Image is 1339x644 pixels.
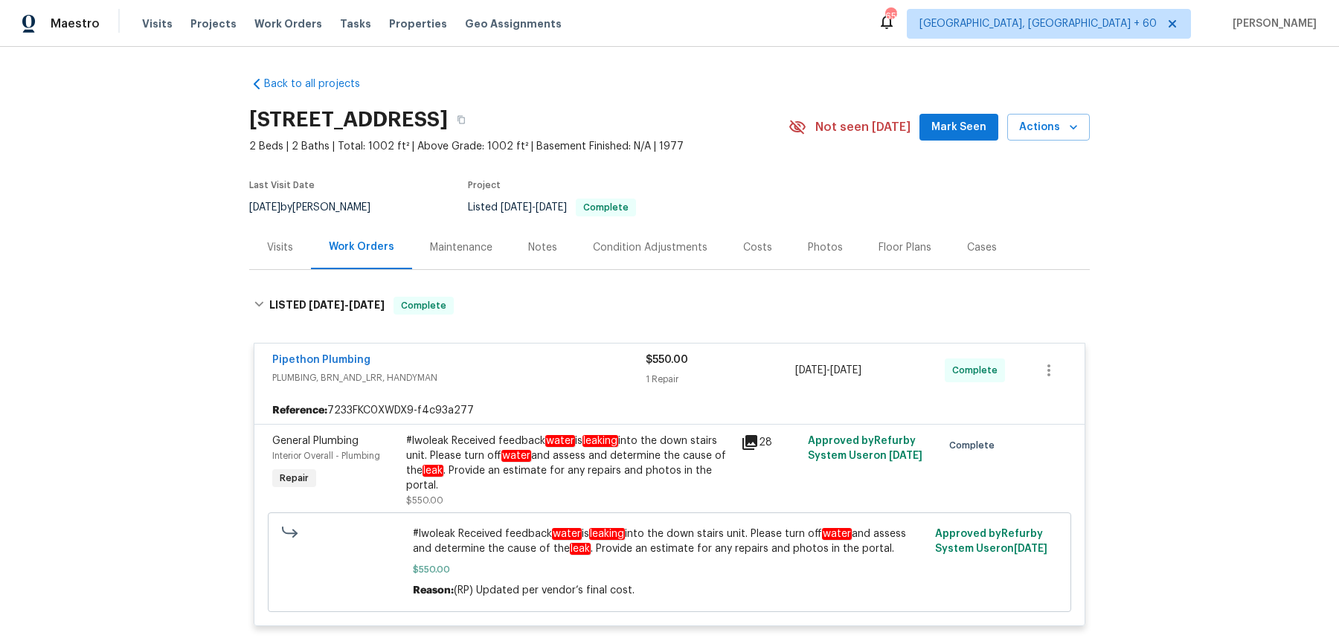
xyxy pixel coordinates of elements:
span: - [795,363,861,378]
span: $550.00 [413,562,927,577]
span: Properties [389,16,447,31]
span: [PERSON_NAME] [1227,16,1317,31]
span: [DATE] [309,300,344,310]
span: Complete [949,438,1001,453]
span: Not seen [DATE] [815,120,911,135]
em: water [501,450,531,462]
span: [DATE] [536,202,567,213]
span: Repair [274,471,315,486]
span: [DATE] [795,365,826,376]
span: - [501,202,567,213]
div: Maintenance [430,240,492,255]
span: Complete [395,298,452,313]
div: Floor Plans [879,240,931,255]
span: Mark Seen [931,118,986,137]
span: Approved by Refurby System User on [808,436,922,461]
span: [DATE] [501,202,532,213]
span: Projects [190,16,237,31]
h2: [STREET_ADDRESS] [249,112,448,127]
span: Project [468,181,501,190]
em: water [822,528,852,540]
span: (RP) Updated per vendor’s final cost. [454,585,635,596]
div: Notes [528,240,557,255]
span: Reason: [413,585,454,596]
em: leak [423,465,443,477]
button: Copy Address [448,106,475,133]
a: Pipethon Plumbing [272,355,370,365]
span: $550.00 [406,496,443,505]
span: 2 Beds | 2 Baths | Total: 1002 ft² | Above Grade: 1002 ft² | Basement Finished: N/A | 1977 [249,139,789,154]
span: Interior Overall - Plumbing [272,451,380,460]
h6: LISTED [269,297,385,315]
div: Visits [267,240,293,255]
span: [GEOGRAPHIC_DATA], [GEOGRAPHIC_DATA] + 60 [919,16,1157,31]
button: Actions [1007,114,1090,141]
span: Actions [1019,118,1078,137]
div: 28 [741,434,799,451]
span: Complete [952,363,1004,378]
span: Complete [577,203,635,212]
span: [DATE] [249,202,280,213]
span: - [309,300,385,310]
em: leak [570,543,591,555]
div: Work Orders [329,239,394,254]
b: Reference: [272,403,327,418]
em: water [545,435,575,447]
a: Back to all projects [249,77,392,91]
div: Condition Adjustments [593,240,707,255]
span: Visits [142,16,173,31]
span: #lwoleak Received feedback is into the down stairs unit. Please turn off and assess and determine... [413,527,927,556]
em: leaking [589,528,625,540]
span: [DATE] [889,451,922,461]
div: LISTED [DATE]-[DATE]Complete [249,282,1090,329]
span: General Plumbing [272,436,359,446]
div: by [PERSON_NAME] [249,199,388,216]
span: Geo Assignments [465,16,562,31]
div: #lwoleak Received feedback is into the down stairs unit. Please turn off and assess and determine... [406,434,732,493]
span: Approved by Refurby System User on [935,529,1047,554]
span: Listed [468,202,636,213]
div: 657 [885,9,896,24]
span: Maestro [51,16,100,31]
em: leaking [582,435,618,447]
span: Tasks [340,19,371,29]
div: Costs [743,240,772,255]
div: 1 Repair [646,372,795,387]
span: [DATE] [830,365,861,376]
div: Cases [967,240,997,255]
span: [DATE] [349,300,385,310]
div: 7233FKC0XWDX9-f4c93a277 [254,397,1085,424]
div: Photos [808,240,843,255]
span: [DATE] [1014,544,1047,554]
button: Mark Seen [919,114,998,141]
span: $550.00 [646,355,688,365]
span: PLUMBING, BRN_AND_LRR, HANDYMAN [272,370,646,385]
span: Work Orders [254,16,322,31]
span: Last Visit Date [249,181,315,190]
em: water [552,528,582,540]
